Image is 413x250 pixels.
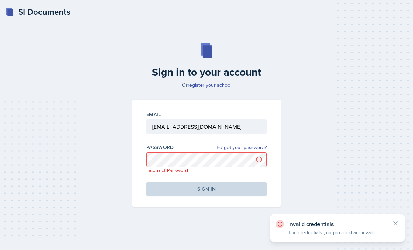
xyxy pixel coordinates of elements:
[288,221,386,228] p: Invalid credentials
[217,144,267,151] a: Forgot your password?
[128,66,285,79] h2: Sign in to your account
[197,185,216,192] div: Sign in
[146,119,267,134] input: Email
[146,182,267,196] button: Sign in
[6,6,70,18] a: SI Documents
[146,144,174,151] label: Password
[288,229,386,236] p: The credentials you provided are invalid
[188,81,231,88] a: register your school
[146,167,267,174] p: Incorrect Password
[128,81,285,88] p: Or
[146,111,161,118] label: Email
